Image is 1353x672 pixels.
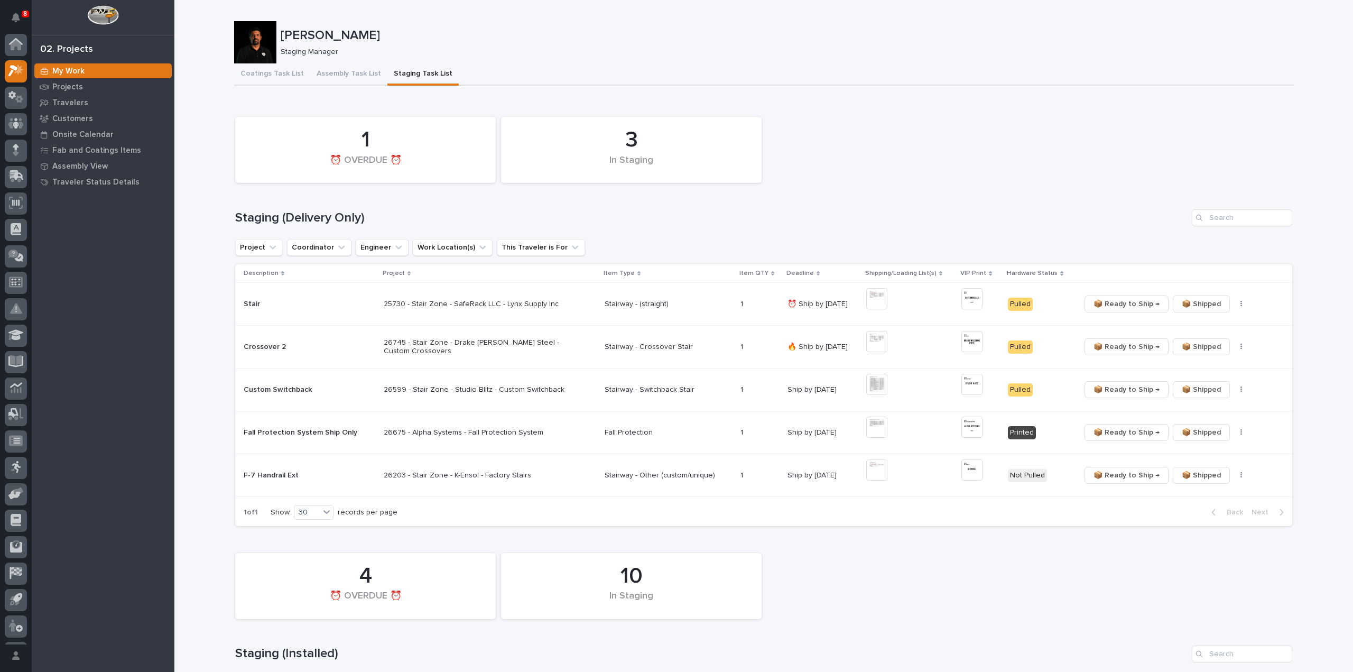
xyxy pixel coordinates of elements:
[253,591,478,613] div: ⏰ OVERDUE ⏰
[1247,508,1292,517] button: Next
[32,174,174,190] a: Traveler Status Details
[235,646,1188,661] h1: Staging (Installed)
[281,28,1290,43] p: [PERSON_NAME]
[383,268,405,279] p: Project
[1182,469,1221,482] span: 📦 Shipped
[387,63,459,86] button: Staging Task List
[294,507,320,518] div: 30
[32,158,174,174] a: Assembly View
[287,239,351,256] button: Coordinator
[244,383,314,394] p: Custom Switchback
[253,155,478,177] div: ⏰ OVERDUE ⏰
[1008,340,1033,354] div: Pulled
[52,82,83,92] p: Projects
[413,239,493,256] button: Work Location(s)
[244,469,301,480] p: F-7 Handrail Ext
[244,340,288,352] p: Crossover 2
[787,343,857,352] p: 🔥 Ship by [DATE]
[605,300,732,309] p: Stairway - (straight)
[739,268,768,279] p: Item QTY
[384,300,569,309] p: 25730 - Stair Zone - SafeRack LLC - Lynx Supply Inc
[1008,298,1033,311] div: Pulled
[52,178,140,187] p: Traveler Status Details
[244,298,262,309] p: Stair
[740,340,745,352] p: 1
[32,63,174,79] a: My Work
[1093,426,1160,439] span: 📦 Ready to Ship →
[235,210,1188,226] h1: Staging (Delivery Only)
[519,563,744,590] div: 10
[1182,383,1221,396] span: 📦 Shipped
[32,95,174,111] a: Travelers
[1252,508,1275,517] span: Next
[497,239,585,256] button: This Traveler is For
[519,155,744,177] div: In Staging
[40,44,93,56] div: 02. Projects
[52,130,114,140] p: Onsite Calendar
[310,63,387,86] button: Assembly Task List
[605,385,732,394] p: Stairway - Switchback Stair
[1093,469,1160,482] span: 📦 Ready to Ship →
[1093,298,1160,310] span: 📦 Ready to Ship →
[1192,209,1292,226] input: Search
[235,283,1292,326] tr: StairStair 25730 - Stair Zone - SafeRack LLC - Lynx Supply IncStairway - (straight)11 ⏰ Ship by [...
[1220,508,1243,517] span: Back
[235,500,266,526] p: 1 of 1
[235,454,1292,497] tr: F-7 Handrail ExtF-7 Handrail Ext 26203 - Stair Zone - K-Ensol - Factory StairsStairway - Other (c...
[234,63,310,86] button: Coatings Task List
[13,13,27,30] div: Notifications8
[1182,298,1221,310] span: 📦 Shipped
[1173,296,1230,312] button: 📦 Shipped
[244,268,279,279] p: Description
[960,268,986,279] p: VIP Print
[1008,426,1036,439] div: Printed
[5,6,27,29] button: Notifications
[235,239,283,256] button: Project
[1085,381,1169,398] button: 📦 Ready to Ship →
[1173,467,1230,484] button: 📦 Shipped
[87,5,118,25] img: Workspace Logo
[52,162,108,171] p: Assembly View
[1085,296,1169,312] button: 📦 Ready to Ship →
[605,428,732,437] p: Fall Protection
[1182,426,1221,439] span: 📦 Shipped
[1008,469,1047,482] div: Not Pulled
[604,268,635,279] p: Item Type
[1007,268,1058,279] p: Hardware Status
[1203,508,1247,517] button: Back
[787,300,857,309] p: ⏰ Ship by [DATE]
[786,268,814,279] p: Deadline
[384,428,569,437] p: 26675 - Alpha Systems - Fall Protection System
[1173,381,1230,398] button: 📦 Shipped
[338,508,397,517] p: records per page
[384,471,569,480] p: 26203 - Stair Zone - K-Ensol - Factory Stairs
[384,338,569,356] p: 26745 - Stair Zone - Drake [PERSON_NAME] Steel - Custom Crossovers
[787,385,857,394] p: Ship by [DATE]
[1085,467,1169,484] button: 📦 Ready to Ship →
[52,114,93,124] p: Customers
[271,508,290,517] p: Show
[32,111,174,126] a: Customers
[1173,424,1230,441] button: 📦 Shipped
[235,369,1292,411] tr: Custom SwitchbackCustom Switchback 26599 - Stair Zone - Studio Blitz - Custom SwitchbackStairway ...
[1085,338,1169,355] button: 📦 Ready to Ship →
[32,142,174,158] a: Fab and Coatings Items
[52,146,141,155] p: Fab and Coatings Items
[1008,383,1033,397] div: Pulled
[253,563,478,590] div: 4
[384,385,569,394] p: 26599 - Stair Zone - Studio Blitz - Custom Switchback
[605,471,732,480] p: Stairway - Other (custom/unique)
[52,67,85,76] p: My Work
[865,268,937,279] p: Shipping/Loading List(s)
[1093,383,1160,396] span: 📦 Ready to Ship →
[1192,646,1292,662] input: Search
[23,10,27,17] p: 8
[1173,338,1230,355] button: 📦 Shipped
[740,383,745,394] p: 1
[740,426,745,437] p: 1
[740,298,745,309] p: 1
[1182,340,1221,353] span: 📦 Shipped
[356,239,409,256] button: Engineer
